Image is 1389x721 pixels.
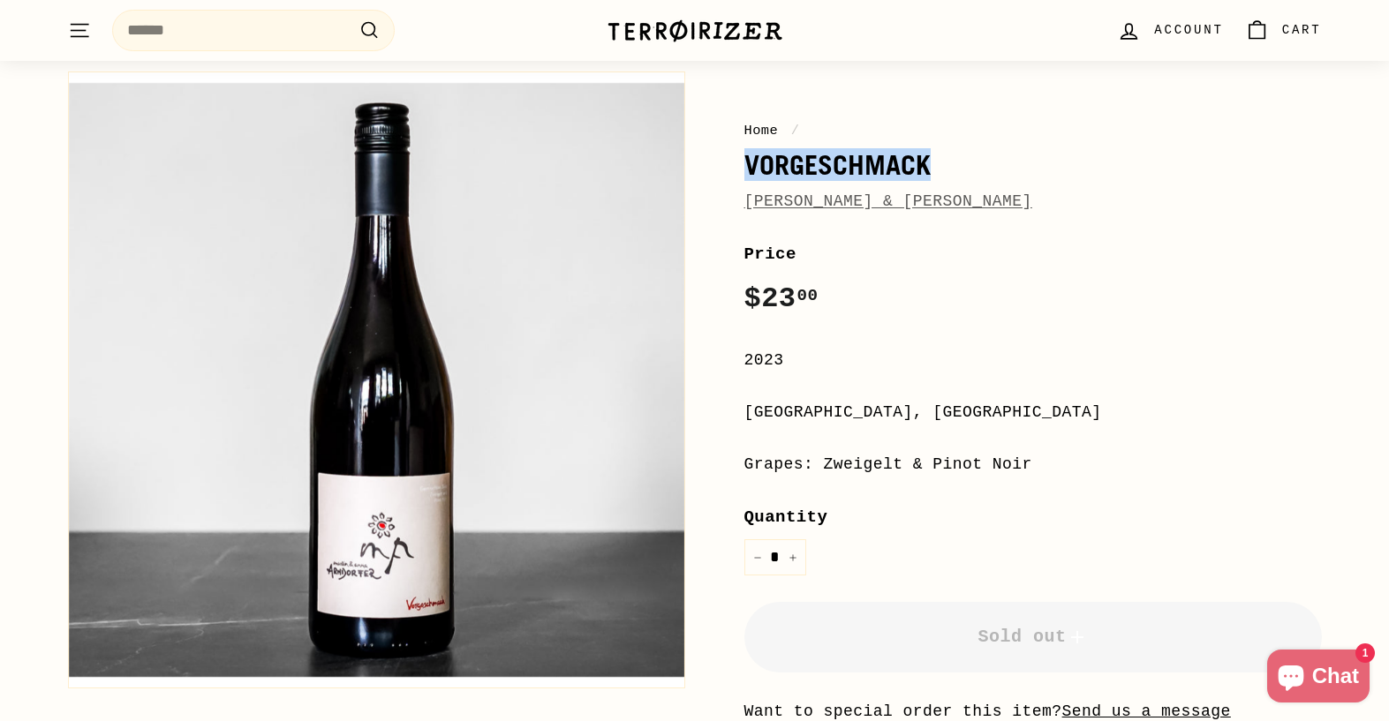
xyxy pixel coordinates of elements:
[744,348,1322,373] div: 2023
[744,192,1032,210] a: [PERSON_NAME] & [PERSON_NAME]
[978,627,1087,647] span: Sold out
[1234,4,1332,56] a: Cart
[744,504,1322,530] label: Quantity
[796,286,818,305] sup: 00
[1262,650,1375,707] inbox-online-store-chat: Shopify online store chat
[744,282,819,315] span: $23
[1106,4,1234,56] a: Account
[1154,20,1223,40] span: Account
[744,120,1322,141] nav: breadcrumbs
[780,539,806,575] button: Increase item quantity by one
[1062,702,1231,720] a: Send us a message
[1282,20,1322,40] span: Cart
[744,123,779,139] a: Home
[69,72,684,687] img: Vorgeschmack
[744,539,771,575] button: Reduce item quantity by one
[744,150,1322,180] h1: Vorgeschmack
[744,602,1322,672] button: Sold out
[744,452,1322,477] div: Grapes: Zweigelt & Pinot Noir
[744,241,1322,267] label: Price
[787,123,804,139] span: /
[744,400,1322,425] div: [GEOGRAPHIC_DATA], [GEOGRAPHIC_DATA]
[744,539,806,575] input: quantity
